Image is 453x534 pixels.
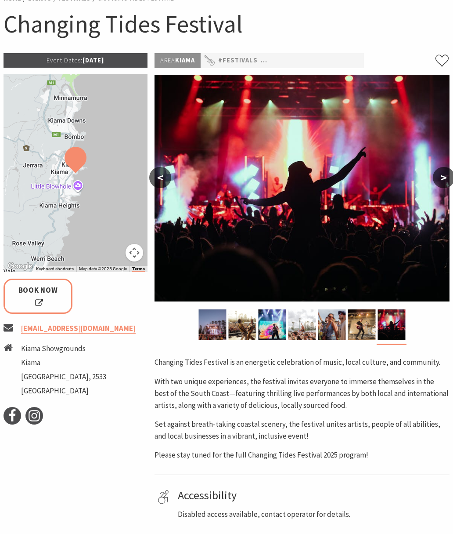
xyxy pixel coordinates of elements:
[132,266,145,272] a: Terms (opens in new tab)
[155,376,449,412] p: With two unique experiences, the festival invites everyone to immerse themselves in the best of t...
[258,309,286,340] img: Changing Tides Performers - 3
[288,309,316,340] img: Changing Tides Festival Goers - 1
[155,356,449,368] p: Changing Tides Festival is an energetic celebration of music, local culture, and community.
[6,261,35,272] a: Click to see this area on Google Maps
[79,266,127,271] span: Map data ©2025 Google
[377,309,405,340] img: Changing Tides Festival Goers - 3
[178,509,446,520] p: Disabled access available, contact operator for details.
[348,309,375,340] img: Changing Tides Performance - 2
[4,8,449,40] h1: Changing Tides Festival
[4,279,72,314] a: Book Now
[21,343,106,355] li: Kiama Showgrounds
[160,56,175,64] span: Area
[178,488,446,502] h4: Accessibility
[228,309,256,340] img: Changing Tides Performance - 1
[6,261,35,272] img: Google
[155,418,449,442] p: Set against breath-taking coastal scenery, the festival unites artists, people of all abilities, ...
[36,266,74,272] button: Keyboard shortcuts
[261,55,357,66] a: #Concert or Performance
[21,385,106,397] li: [GEOGRAPHIC_DATA]
[218,55,258,66] a: #Festivals
[360,55,397,66] a: #Featured
[155,53,201,68] p: Kiama
[16,284,60,308] span: Book Now
[149,167,171,188] button: <
[198,309,226,340] img: Changing Tides Main Stage
[21,323,136,334] a: [EMAIL_ADDRESS][DOMAIN_NAME]
[21,357,106,369] li: Kiama
[4,53,147,68] p: [DATE]
[21,371,106,383] li: [GEOGRAPHIC_DATA], 2533
[155,75,449,302] img: Changing Tides Festival Goers - 3
[318,309,345,340] img: Changing Tides Festival Goers - 2
[155,449,449,461] p: Please stay tuned for the full Changing Tides Festival 2025 program!
[126,244,143,262] button: Map camera controls
[47,56,83,64] span: Event Dates:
